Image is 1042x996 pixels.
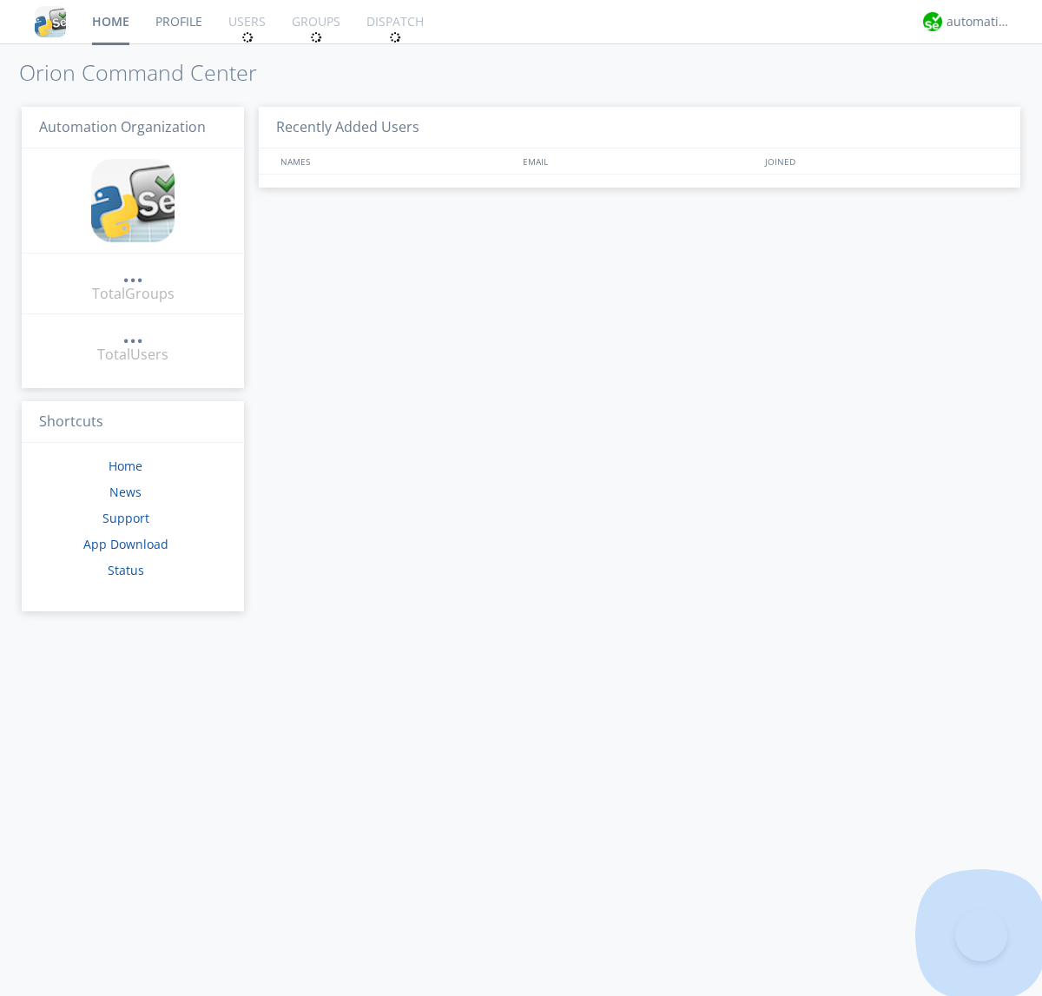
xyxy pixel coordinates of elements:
[92,284,175,304] div: Total Groups
[108,562,144,578] a: Status
[122,325,143,345] a: ...
[946,13,1012,30] div: automation+atlas
[761,148,1004,174] div: JOINED
[518,148,761,174] div: EMAIL
[276,148,514,174] div: NAMES
[122,325,143,342] div: ...
[122,264,143,281] div: ...
[923,12,942,31] img: d2d01cd9b4174d08988066c6d424eccd
[259,107,1020,149] h3: Recently Added Users
[22,401,244,444] h3: Shortcuts
[102,510,149,526] a: Support
[241,31,254,43] img: spin.svg
[310,31,322,43] img: spin.svg
[122,264,143,284] a: ...
[109,484,142,500] a: News
[389,31,401,43] img: spin.svg
[91,159,175,242] img: cddb5a64eb264b2086981ab96f4c1ba7
[955,909,1007,961] iframe: Toggle Customer Support
[83,536,168,552] a: App Download
[35,6,66,37] img: cddb5a64eb264b2086981ab96f4c1ba7
[109,458,142,474] a: Home
[39,117,206,136] span: Automation Organization
[97,345,168,365] div: Total Users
